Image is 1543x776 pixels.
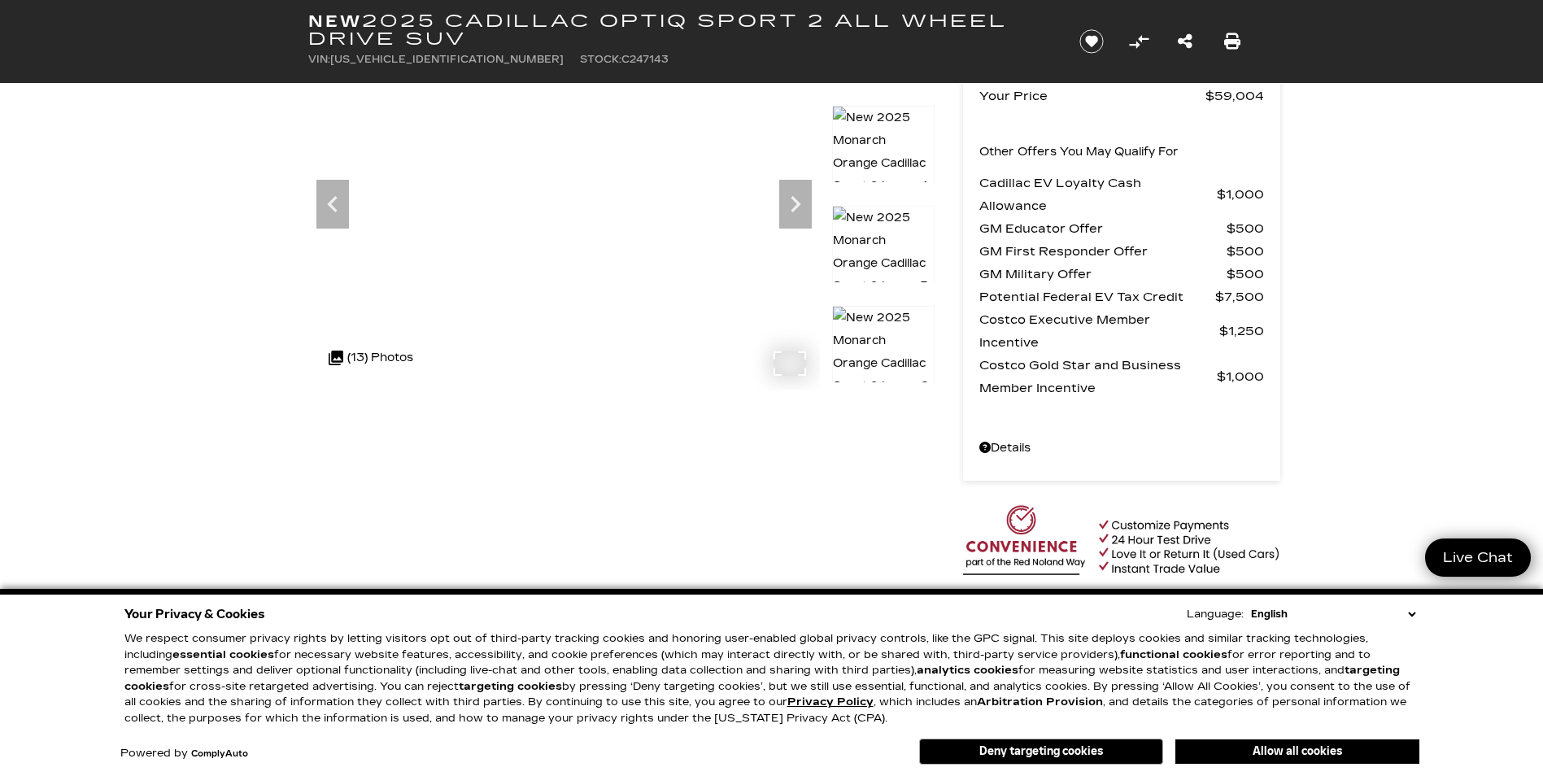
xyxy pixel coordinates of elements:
[124,631,1419,726] p: We respect consumer privacy rights by letting visitors opt out of third-party tracking cookies an...
[919,739,1163,765] button: Deny targeting cookies
[320,338,421,377] div: (13) Photos
[979,308,1219,354] span: Costco Executive Member Incentive
[1227,217,1264,240] span: $500
[1178,30,1192,53] a: Share this New 2025 Cadillac OPTIQ Sport 2 All Wheel Drive SUV
[979,217,1227,240] span: GM Educator Offer
[832,306,935,399] img: New 2025 Monarch Orange Cadillac Sport 2 image 6
[1215,286,1264,308] span: $7,500
[977,695,1103,708] strong: Arbitration Provision
[1435,548,1521,567] span: Live Chat
[308,12,1053,48] h1: 2025 Cadillac OPTIQ Sport 2 All Wheel Drive SUV
[832,206,935,299] img: New 2025 Monarch Orange Cadillac Sport 2 image 5
[124,664,1400,693] strong: targeting cookies
[979,308,1264,354] a: Costco Executive Member Incentive $1,250
[787,695,874,708] a: Privacy Policy
[1074,28,1109,54] button: Save vehicle
[979,240,1264,263] a: GM First Responder Offer $500
[1219,320,1264,342] span: $1,250
[979,354,1217,399] span: Costco Gold Star and Business Member Incentive
[979,172,1264,217] a: Cadillac EV Loyalty Cash Allowance $1,000
[1205,85,1264,107] span: $59,004
[1227,263,1264,286] span: $500
[979,85,1264,107] a: Your Price $59,004
[979,437,1264,460] a: Details
[979,286,1215,308] span: Potential Federal EV Tax Credit
[316,180,349,229] div: Previous
[832,106,935,198] img: New 2025 Monarch Orange Cadillac Sport 2 image 4
[979,263,1264,286] a: GM Military Offer $500
[124,603,265,626] span: Your Privacy & Cookies
[1217,365,1264,388] span: $1,000
[979,172,1217,217] span: Cadillac EV Loyalty Cash Allowance
[1120,648,1227,661] strong: functional cookies
[979,141,1179,163] p: Other Offers You May Qualify For
[459,680,562,693] strong: targeting cookies
[1247,606,1419,622] select: Language Select
[979,263,1227,286] span: GM Military Offer
[1175,739,1419,764] button: Allow all cookies
[120,748,248,759] div: Powered by
[1187,609,1244,620] div: Language:
[979,240,1227,263] span: GM First Responder Offer
[1224,30,1240,53] a: Print this New 2025 Cadillac OPTIQ Sport 2 All Wheel Drive SUV
[621,54,669,65] span: C247143
[330,54,564,65] span: [US_VEHICLE_IDENTIFICATION_NUMBER]
[1127,29,1151,54] button: Compare vehicle
[979,85,1205,107] span: Your Price
[1227,240,1264,263] span: $500
[779,180,812,229] div: Next
[1217,183,1264,206] span: $1,000
[1425,538,1531,577] a: Live Chat
[172,648,274,661] strong: essential cookies
[979,286,1264,308] a: Potential Federal EV Tax Credit $7,500
[580,54,621,65] span: Stock:
[917,664,1018,677] strong: analytics cookies
[308,11,362,31] strong: New
[308,54,330,65] span: VIN:
[979,217,1264,240] a: GM Educator Offer $500
[979,354,1264,399] a: Costco Gold Star and Business Member Incentive $1,000
[191,749,248,759] a: ComplyAuto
